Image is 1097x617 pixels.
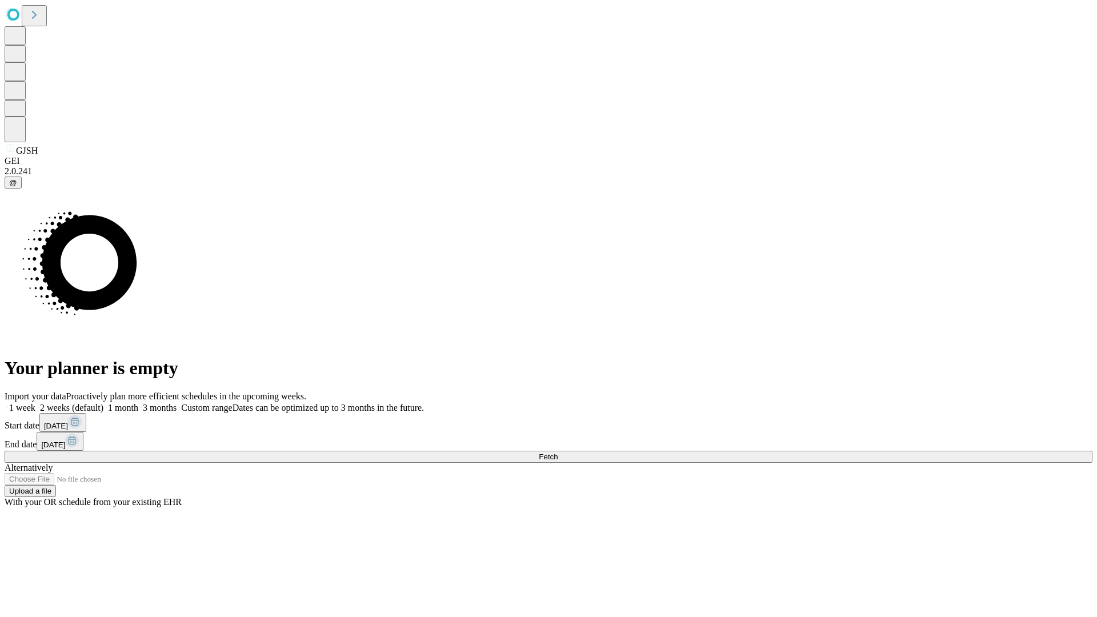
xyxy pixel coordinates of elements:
span: 2 weeks (default) [40,403,103,412]
span: @ [9,178,17,187]
span: Proactively plan more efficient schedules in the upcoming weeks. [66,391,306,401]
div: Start date [5,413,1092,432]
span: GJSH [16,146,38,155]
div: 2.0.241 [5,166,1092,177]
div: End date [5,432,1092,451]
button: Fetch [5,451,1092,463]
span: 3 months [143,403,177,412]
button: Upload a file [5,485,56,497]
span: Import your data [5,391,66,401]
span: With your OR schedule from your existing EHR [5,497,182,507]
div: GEI [5,156,1092,166]
button: @ [5,177,22,189]
span: [DATE] [41,440,65,449]
button: [DATE] [37,432,83,451]
button: [DATE] [39,413,86,432]
span: 1 month [108,403,138,412]
span: 1 week [9,403,35,412]
span: Dates can be optimized up to 3 months in the future. [233,403,424,412]
h1: Your planner is empty [5,358,1092,379]
span: Fetch [539,452,558,461]
span: Alternatively [5,463,53,472]
span: [DATE] [44,422,68,430]
span: Custom range [181,403,232,412]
